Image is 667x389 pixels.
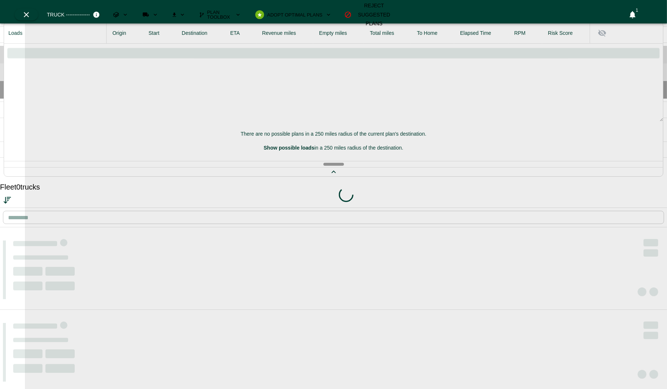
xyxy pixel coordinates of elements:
[107,9,134,21] button: Loads
[633,7,641,14] span: 1
[207,10,232,19] span: Plan Toolbox
[639,8,652,21] button: Preferences
[41,9,104,21] button: Truck --------------
[16,183,40,191] span: trucks
[194,9,247,21] button: Plan Toolbox
[249,9,337,21] button: Adopt Optimal Plans
[267,12,322,17] span: Adopt Optimal Plans
[626,8,639,21] button: 1
[8,29,32,37] span: Loads
[16,183,20,191] span: 0
[340,9,399,21] button: Reject Suggested Plans
[137,9,164,21] button: Run Plan Loads
[641,10,650,19] svg: Preferences
[4,161,663,167] div: Drag to resize table
[167,9,191,21] button: Download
